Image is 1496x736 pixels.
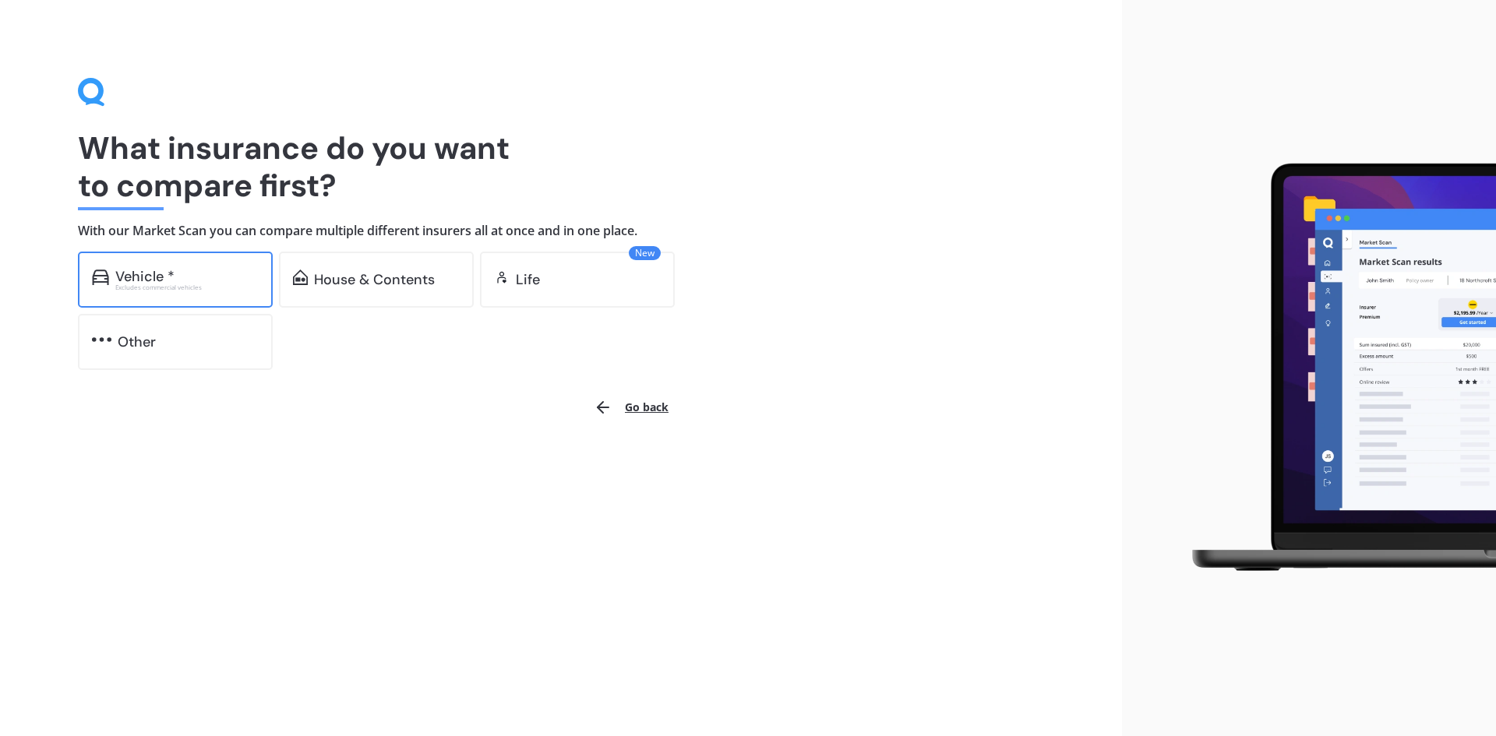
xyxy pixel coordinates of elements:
[115,284,259,291] div: Excludes commercial vehicles
[629,246,661,260] span: New
[1170,154,1496,583] img: laptop.webp
[293,269,308,285] img: home-and-contents.b802091223b8502ef2dd.svg
[516,272,540,287] div: Life
[314,272,435,287] div: House & Contents
[584,389,678,426] button: Go back
[78,129,1044,204] h1: What insurance do you want to compare first?
[494,269,510,285] img: life.f720d6a2d7cdcd3ad642.svg
[92,269,109,285] img: car.f15378c7a67c060ca3f3.svg
[78,223,1044,239] h4: With our Market Scan you can compare multiple different insurers all at once and in one place.
[115,269,175,284] div: Vehicle *
[92,332,111,347] img: other.81dba5aafe580aa69f38.svg
[118,334,156,350] div: Other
